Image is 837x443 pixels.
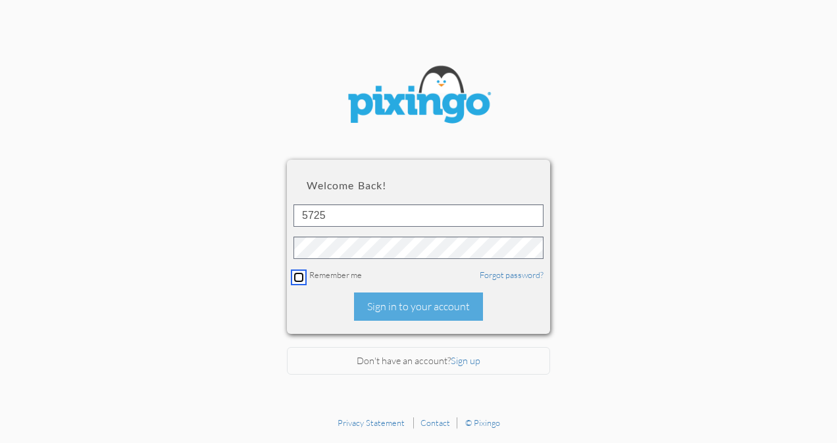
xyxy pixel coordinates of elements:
[465,417,500,428] a: © Pixingo
[338,417,405,428] a: Privacy Statement
[307,179,530,191] h2: Welcome back!
[293,204,544,227] input: ID or Email
[451,355,480,366] a: Sign up
[480,269,544,280] a: Forgot password?
[287,347,550,375] div: Don't have an account?
[340,59,497,133] img: pixingo logo
[420,417,450,428] a: Contact
[354,292,483,321] div: Sign in to your account
[293,269,544,283] div: Remember me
